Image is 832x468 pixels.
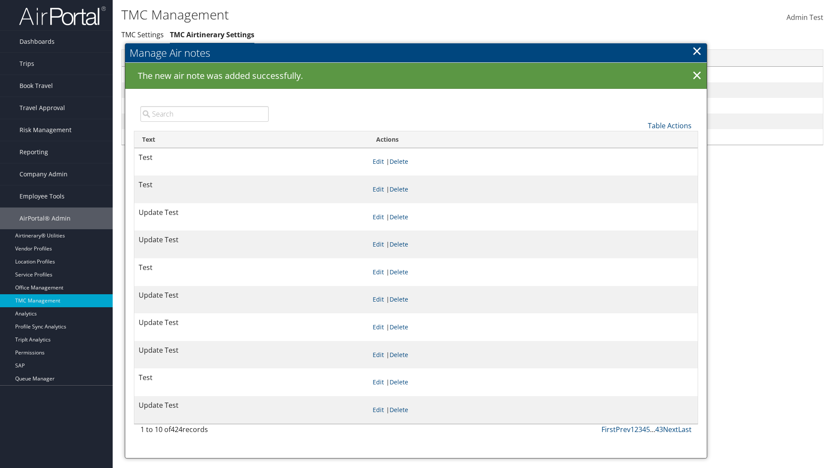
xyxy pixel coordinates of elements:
a: Delete [390,323,408,331]
a: TMC Settings [121,30,164,39]
td: | [368,368,698,396]
a: Edit [373,240,384,248]
a: Next [663,425,678,434]
img: airportal-logo.png [19,6,106,26]
span: Risk Management [19,119,71,141]
p: Test [139,372,364,383]
a: 1 [630,425,634,434]
a: 5 [646,425,650,434]
p: Update Test [139,400,364,411]
a: Delete [390,378,408,386]
a: Delete [390,351,408,359]
a: TMC Airtinerary Settings [170,30,254,39]
td: HMHF [122,98,638,114]
a: Delete [390,213,408,221]
a: Delete [390,185,408,193]
a: 4 [642,425,646,434]
span: Employee Tools [19,185,65,207]
a: Edit [373,378,384,386]
input: Search [140,106,269,122]
a: 2 [634,425,638,434]
a: Edit [373,268,384,276]
th: Text [134,131,368,148]
span: … [650,425,655,434]
div: 1 to 10 of records [140,424,269,439]
a: Delete [390,157,408,166]
a: Edit [373,213,384,221]
a: × [692,42,702,59]
a: Edit [373,406,384,414]
a: Edit [373,351,384,359]
a: Admin Test [786,4,823,31]
span: Admin Test [786,13,823,22]
a: Edit [373,295,384,303]
td: 30 Seconds to Fly [122,67,638,82]
p: Test [139,179,364,191]
td: | [368,203,698,231]
span: Company Admin [19,163,68,185]
a: Edit [373,323,384,331]
th: Actions [638,50,823,67]
th: Name: activate to sort column ascending [122,50,638,67]
th: Actions [368,131,698,148]
td: | [368,148,698,176]
td: Dynamic [122,114,638,129]
a: Edit [373,157,384,166]
h2: Manage Air notes [125,43,707,62]
td: | [368,313,698,341]
p: Update Test [139,234,364,246]
a: Delete [390,268,408,276]
a: × [689,67,705,84]
span: Trips [19,53,34,75]
td: | [368,396,698,424]
a: Last [678,425,692,434]
a: Edit [373,185,384,193]
a: Prev [616,425,630,434]
span: Reporting [19,141,48,163]
td: Motor City Travel [122,82,638,98]
div: The new air note was added successfully. [125,63,707,89]
td: | [368,341,698,369]
p: Update Test [139,290,364,301]
p: Update Test [139,317,364,328]
a: Delete [390,295,408,303]
a: Delete [390,240,408,248]
span: Dashboards [19,31,55,52]
td: | [368,175,698,203]
a: First [601,425,616,434]
span: Travel Approval [19,97,65,119]
span: 424 [171,425,182,434]
p: Update Test [139,345,364,356]
td: | [368,231,698,258]
span: Book Travel [19,75,53,97]
a: 43 [655,425,663,434]
a: Table Actions [648,121,692,130]
td: | [368,258,698,286]
span: AirPortal® Admin [19,208,71,229]
p: Test [139,152,364,163]
td: | [368,286,698,314]
p: Test [139,262,364,273]
a: 3 [638,425,642,434]
h1: TMC Management [121,6,589,24]
a: Delete [390,406,408,414]
p: Update Test [139,207,364,218]
td: [PERSON_NAME] Business Travel [122,129,638,145]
